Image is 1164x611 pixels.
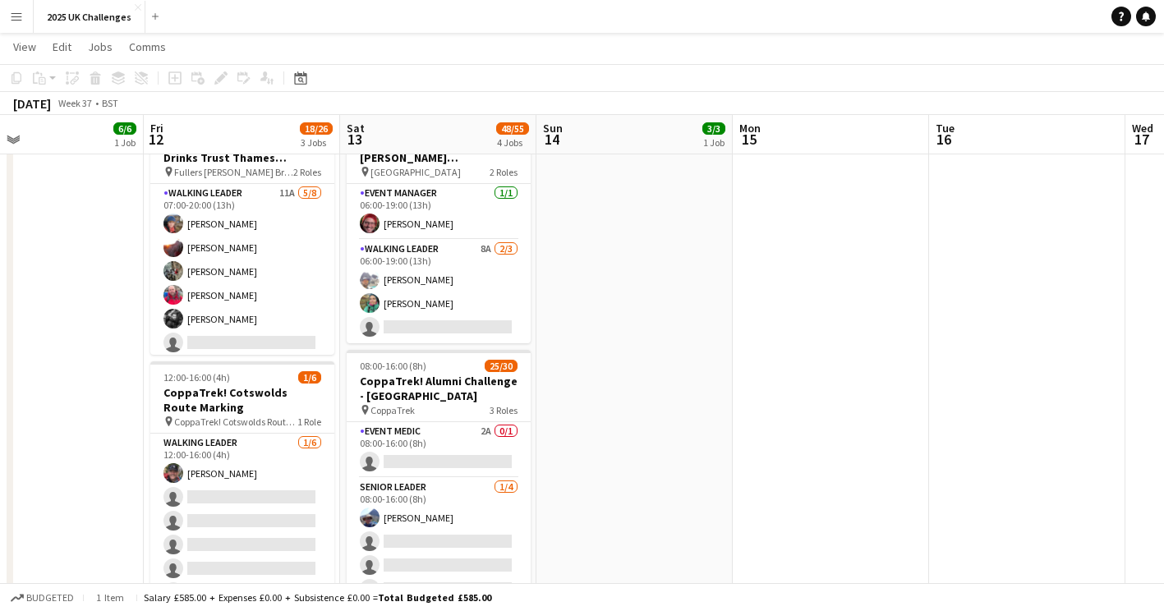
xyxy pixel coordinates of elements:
[129,39,166,54] span: Comms
[46,36,78,57] a: Edit
[88,39,113,54] span: Jobs
[13,39,36,54] span: View
[7,36,43,57] a: View
[26,592,74,604] span: Budgeted
[90,591,130,604] span: 1 item
[13,95,51,112] div: [DATE]
[81,36,119,57] a: Jobs
[102,97,118,109] div: BST
[122,36,173,57] a: Comms
[53,39,71,54] span: Edit
[54,97,95,109] span: Week 37
[144,591,491,604] div: Salary £585.00 + Expenses £0.00 + Subsistence £0.00 =
[34,1,145,33] button: 2025 UK Challenges
[8,589,76,607] button: Budgeted
[378,591,491,604] span: Total Budgeted £585.00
